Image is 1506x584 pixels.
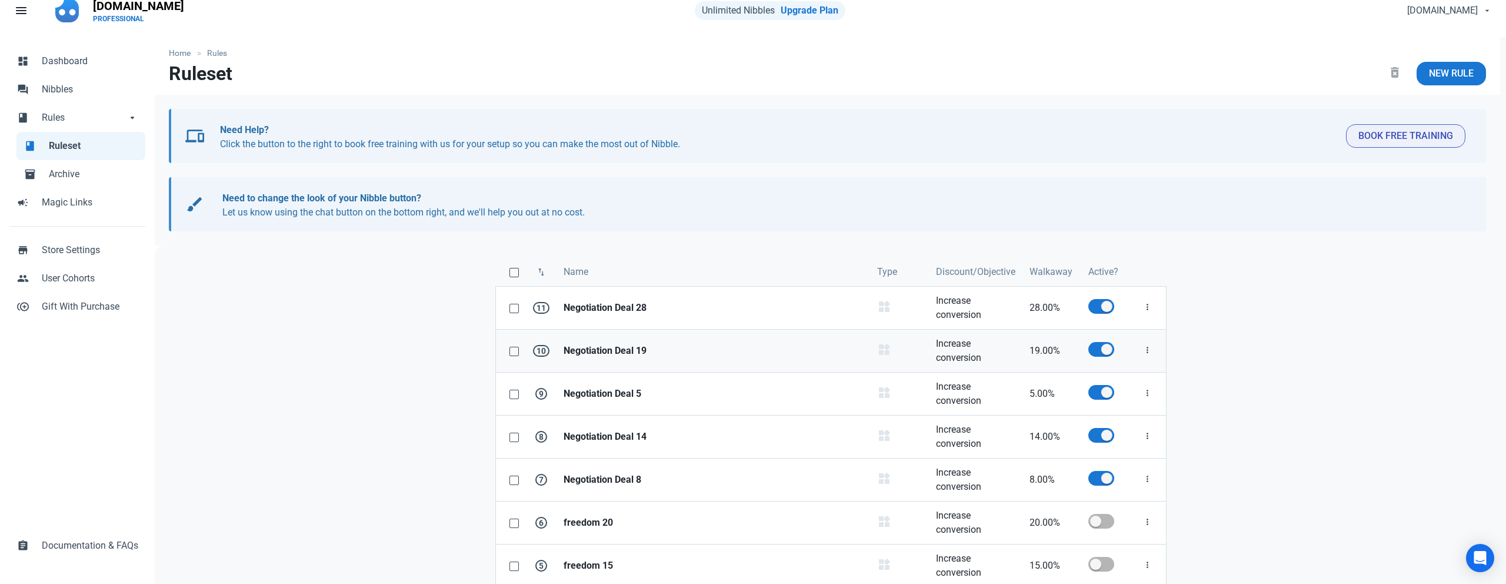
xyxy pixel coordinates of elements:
[17,111,29,122] span: book
[9,104,145,132] a: bookRulesarrow_drop_down
[17,54,29,66] span: dashboard
[877,386,891,400] span: widgets
[42,271,138,286] span: User Cohorts
[24,139,36,151] span: book
[557,373,870,415] a: Negotiation Deal 5
[877,300,891,314] span: widgets
[1417,62,1486,85] a: New Rule
[929,373,1022,415] a: Increase conversion
[1088,265,1118,279] span: Active?
[936,265,1015,279] span: Discount/Objective
[220,124,269,135] b: Need Help?
[126,111,138,122] span: arrow_drop_down
[9,47,145,75] a: dashboardDashboard
[877,265,897,279] span: Type
[929,330,1022,372] a: Increase conversion
[557,287,870,329] a: Negotiation Deal 28
[17,271,29,283] span: people
[535,431,547,443] span: 8
[535,517,547,529] span: 6
[929,416,1022,458] a: Increase conversion
[535,560,547,572] span: 5
[557,416,870,458] a: Negotiation Deal 14
[9,532,145,560] a: assignmentDocumentation & FAQs
[929,459,1022,501] a: Increase conversion
[929,287,1022,329] a: Increase conversion
[877,472,891,486] span: widgets
[49,167,138,181] span: Archive
[1022,459,1081,501] a: 8.00%
[17,539,29,550] span: assignment
[564,430,863,444] strong: Negotiation Deal 14
[222,193,421,204] b: Need to change the look of your Nibble button?
[557,502,870,544] a: freedom 20
[564,301,863,315] strong: Negotiation Deal 28
[17,195,29,207] span: campaign
[17,243,29,255] span: store
[1022,416,1081,458] a: 14.00%
[9,188,145,217] a: campaignMagic Links
[9,293,145,321] a: control_point_duplicateGift With Purchase
[877,343,891,357] span: widgets
[185,127,204,145] span: devices
[1429,67,1474,81] span: New Rule
[49,139,138,153] span: Ruleset
[1029,265,1072,279] span: Walkaway
[42,243,138,257] span: Store Settings
[24,167,36,179] span: inventory_2
[16,160,145,188] a: inventory_2Archive
[42,539,138,553] span: Documentation & FAQs
[185,195,204,214] span: brush
[877,515,891,529] span: widgets
[1378,62,1412,85] button: delete_forever
[564,473,863,487] strong: Negotiation Deal 8
[9,75,145,104] a: forumNibbles
[42,111,126,125] span: Rules
[564,265,588,279] span: Name
[564,559,863,573] strong: freedom 15
[535,388,547,400] span: 9
[564,344,863,358] strong: Negotiation Deal 19
[1346,124,1465,148] button: Book Free Training
[155,38,1500,62] nav: breadcrumbs
[533,302,549,314] span: 11
[1022,330,1081,372] a: 19.00%
[533,345,549,357] span: 10
[1022,287,1081,329] a: 28.00%
[564,387,863,401] strong: Negotiation Deal 5
[42,195,138,210] span: Magic Links
[222,191,1454,220] p: Let us know using the chat button on the bottom right, and we'll help you out at no cost.
[14,4,28,18] span: menu
[42,300,138,314] span: Gift With Purchase
[1022,502,1081,544] a: 20.00%
[536,267,547,277] span: swap_vert
[17,300,29,311] span: control_point_duplicate
[42,54,138,68] span: Dashboard
[1407,4,1478,18] span: [DOMAIN_NAME]
[169,63,232,84] h1: Ruleset
[42,82,138,97] span: Nibbles
[877,558,891,572] span: widgets
[9,264,145,293] a: peopleUser Cohorts
[1466,544,1494,572] div: Open Intercom Messenger
[1358,129,1453,143] span: Book Free Training
[564,516,863,530] strong: freedom 20
[220,123,1337,151] p: Click the button to the right to book free training with us for your setup so you can make the mo...
[169,47,196,59] a: Home
[557,330,870,372] a: Negotiation Deal 19
[929,502,1022,544] a: Increase conversion
[535,474,547,486] span: 7
[93,14,184,24] p: PROFESSIONAL
[1022,373,1081,415] a: 5.00%
[17,82,29,94] span: forum
[877,429,891,443] span: widgets
[16,132,145,160] a: bookRuleset
[781,5,838,16] a: Upgrade Plan
[1388,65,1402,79] span: delete_forever
[557,459,870,501] a: Negotiation Deal 8
[9,236,145,264] a: storeStore Settings
[702,5,775,16] span: Unlimited Nibbles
